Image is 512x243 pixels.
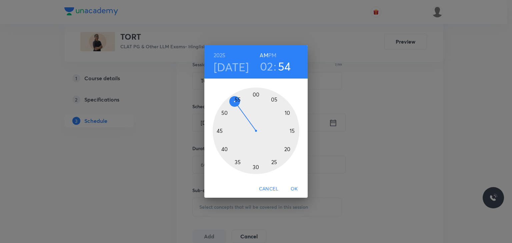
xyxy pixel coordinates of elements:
[259,185,278,193] span: Cancel
[260,59,273,73] button: 02
[260,51,268,60] button: AM
[214,60,249,74] button: [DATE]
[274,59,276,73] h3: :
[268,51,276,60] button: PM
[278,59,291,73] button: 54
[256,183,281,195] button: Cancel
[286,185,302,193] span: OK
[284,183,305,195] button: OK
[214,51,226,60] button: 2025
